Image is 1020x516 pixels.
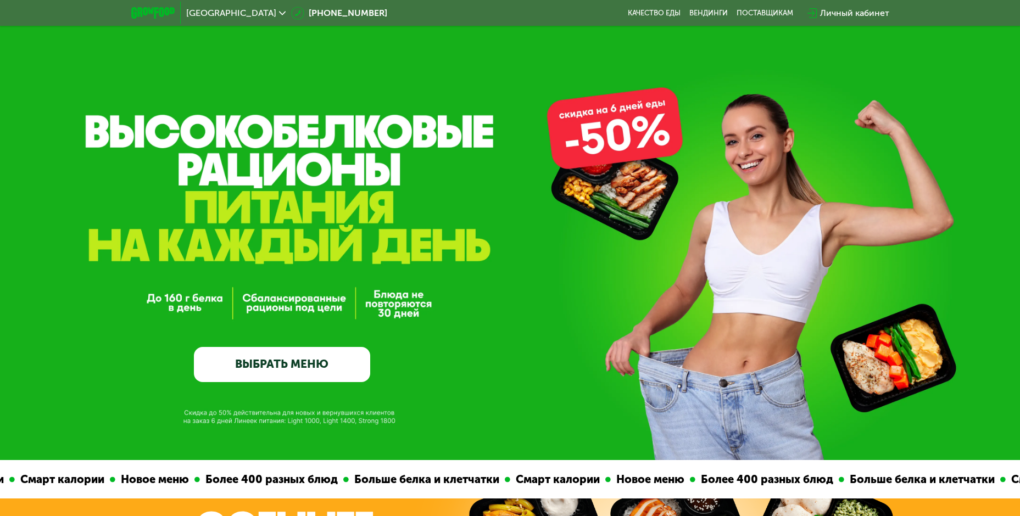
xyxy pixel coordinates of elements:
div: поставщикам [737,9,793,18]
div: Новое меню [114,471,193,488]
div: Личный кабинет [820,7,889,20]
span: [GEOGRAPHIC_DATA] [186,9,276,18]
div: Смарт калории [509,471,604,488]
div: Больше белка и клетчатки [347,471,503,488]
a: [PHONE_NUMBER] [291,7,387,20]
div: Более 400 разных блюд [694,471,837,488]
a: Качество еды [628,9,681,18]
div: Новое меню [609,471,688,488]
div: Смарт калории [13,471,108,488]
div: Больше белка и клетчатки [843,471,999,488]
a: ВЫБРАТЬ МЕНЮ [194,347,370,382]
div: Более 400 разных блюд [198,471,342,488]
a: Вендинги [689,9,728,18]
